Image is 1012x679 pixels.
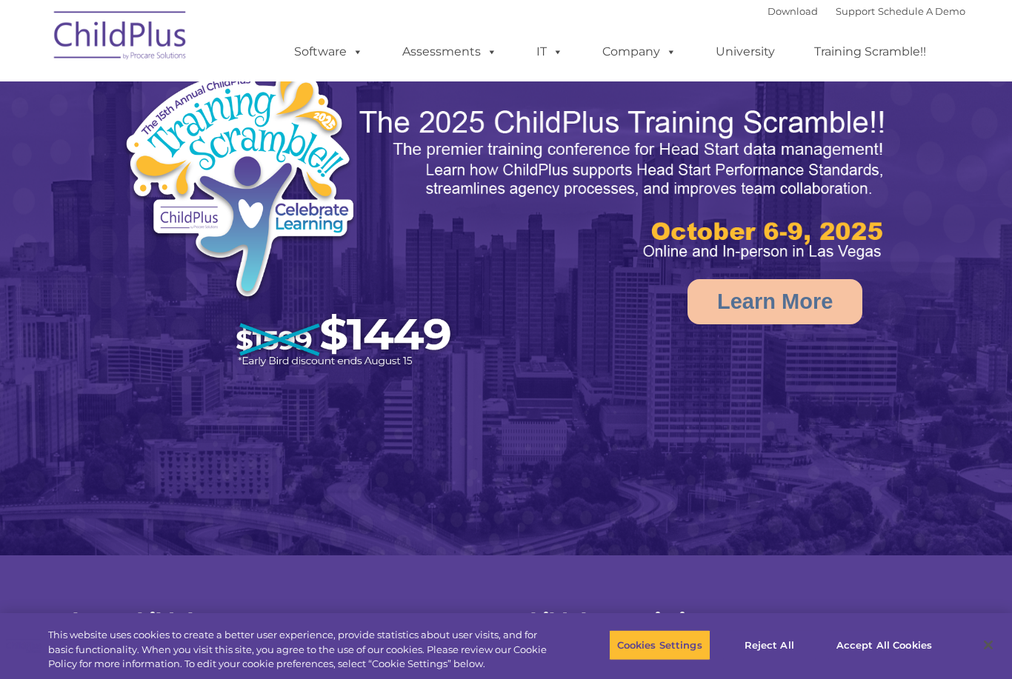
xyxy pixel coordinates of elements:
[701,37,790,67] a: University
[688,279,862,324] a: Learn More
[47,1,195,75] img: ChildPlus by Procare Solutions
[587,37,691,67] a: Company
[522,37,578,67] a: IT
[517,609,707,631] span: ChildPlus Statistics
[387,37,512,67] a: Assessments
[836,5,875,17] a: Support
[609,629,710,660] button: Cookies Settings
[723,629,816,660] button: Reject All
[799,37,941,67] a: Training Scramble!!
[768,5,818,17] a: Download
[48,628,556,672] div: This website uses cookies to create a better user experience, provide statistics about user visit...
[58,609,216,631] span: About ChildPlus
[768,5,965,17] font: |
[279,37,378,67] a: Software
[972,629,1005,661] button: Close
[878,5,965,17] a: Schedule A Demo
[828,629,940,660] button: Accept All Cookies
